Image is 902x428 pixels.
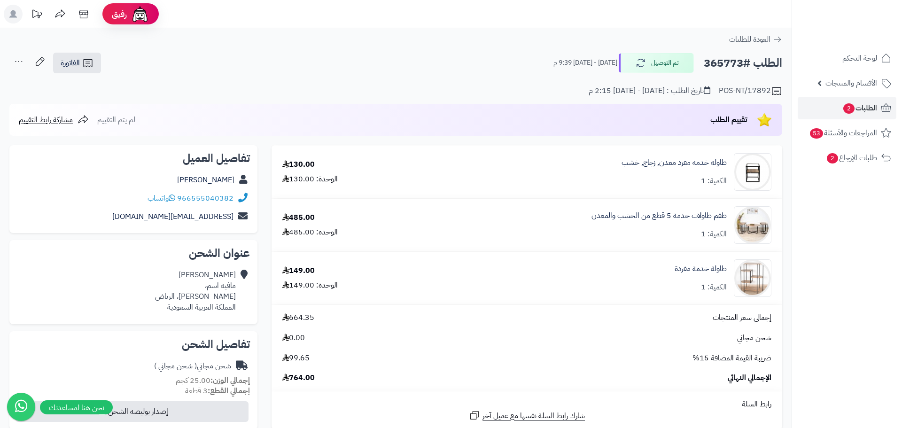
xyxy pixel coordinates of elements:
[282,159,315,170] div: 130.00
[843,103,855,114] span: 2
[734,206,771,244] img: 1741867475-1-90x90.jpg
[282,265,315,276] div: 149.00
[61,57,80,69] span: الفاتورة
[798,97,896,119] a: الطلبات2
[19,114,89,125] a: مشاركة رابط التقييم
[185,385,250,397] small: 3 قطعة
[729,34,782,45] a: العودة للطلبات
[208,385,250,397] strong: إجمالي القطع:
[282,353,310,364] span: 99.65
[825,77,877,90] span: الأقسام والمنتجات
[177,193,233,204] a: 966555040382
[275,399,778,410] div: رابط السلة
[97,114,135,125] span: لم يتم التقييم
[826,151,877,164] span: طلبات الإرجاع
[282,227,338,238] div: الوحدة: 485.00
[713,312,771,323] span: إجمالي سعر المنتجات
[148,193,175,204] a: واتساب
[798,122,896,144] a: المراجعات والأسئلة53
[16,401,249,422] button: إصدار بوليصة الشحن
[701,176,727,187] div: الكمية: 1
[176,375,250,386] small: 25.00 كجم
[469,410,585,421] a: شارك رابط السلة نفسها مع عميل آخر
[25,5,48,26] a: تحديثات المنصة
[282,280,338,291] div: الوحدة: 149.00
[810,128,823,139] span: 53
[17,153,250,164] h2: تفاصيل العميل
[734,153,771,191] img: 1677315398-220603011323-90x90.png
[692,353,771,364] span: ضريبة القيمة المضافة 15%
[842,52,877,65] span: لوحة التحكم
[19,114,73,125] span: مشاركة رابط التقييم
[704,54,782,73] h2: الطلب #365773
[282,373,315,383] span: 764.00
[701,282,727,293] div: الكمية: 1
[210,375,250,386] strong: إجمالي الوزن:
[154,360,197,372] span: ( شحن مجاني )
[112,211,233,222] a: [EMAIL_ADDRESS][DOMAIN_NAME]
[737,333,771,343] span: شحن مجاني
[17,339,250,350] h2: تفاصيل الشحن
[553,58,617,68] small: [DATE] - [DATE] 9:39 م
[701,229,727,240] div: الكمية: 1
[710,114,747,125] span: تقييم الطلب
[17,248,250,259] h2: عنوان الشحن
[838,23,893,43] img: logo-2.png
[282,212,315,223] div: 485.00
[589,86,710,96] div: تاريخ الطلب : [DATE] - [DATE] 2:15 م
[719,86,782,97] div: POS-NT/17892
[591,210,727,221] a: طقم طاولات خدمة 5 قطع من الخشب والمعدن
[622,157,727,168] a: طاولة خدمه مفرد معدن, زجاج, خشب
[798,47,896,70] a: لوحة التحكم
[282,312,314,323] span: 664.35
[282,174,338,185] div: الوحدة: 130.00
[728,373,771,383] span: الإجمالي النهائي
[729,34,770,45] span: العودة للطلبات
[53,53,101,73] a: الفاتورة
[482,411,585,421] span: شارك رابط السلة نفسها مع عميل آخر
[155,270,236,312] div: [PERSON_NAME] مافيه اسم، [PERSON_NAME]، الرياض المملكة العربية السعودية
[177,174,234,186] a: [PERSON_NAME]
[842,101,877,115] span: الطلبات
[734,259,771,297] img: 1744303202-2-90x90.jpg
[798,147,896,169] a: طلبات الإرجاع2
[154,361,231,372] div: شحن مجاني
[112,8,127,20] span: رفيق
[131,5,149,23] img: ai-face.png
[827,153,838,163] span: 2
[809,126,877,140] span: المراجعات والأسئلة
[675,264,727,274] a: طاولة خدمة مفردة
[619,53,694,73] button: تم التوصيل
[282,333,305,343] span: 0.00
